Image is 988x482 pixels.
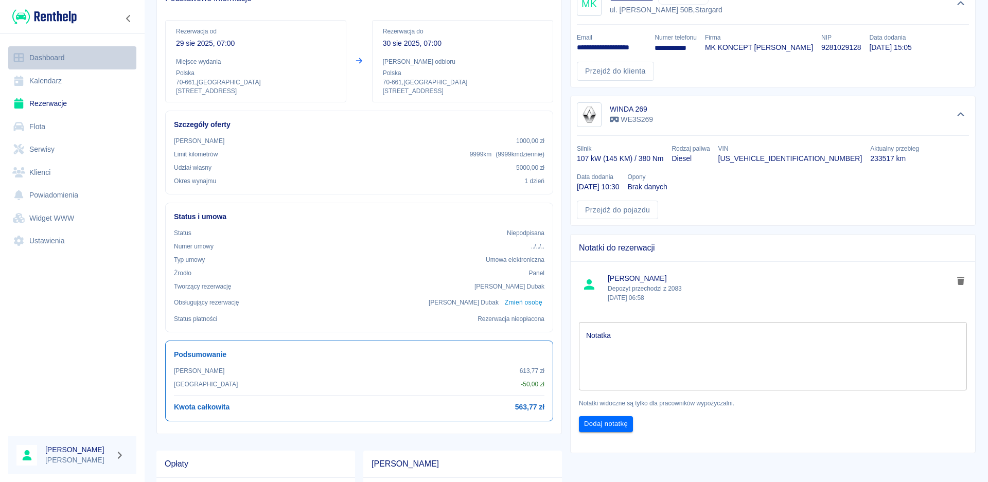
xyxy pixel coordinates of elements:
[608,293,953,302] p: [DATE] 06:58
[579,416,633,432] button: Dodaj notatkę
[8,184,136,207] a: Powiadomienia
[174,282,231,291] p: Tworzący rezerwację
[8,207,136,230] a: Widget WWW
[952,108,969,122] button: Ukryj szczegóły
[383,87,542,96] p: [STREET_ADDRESS]
[821,33,861,42] p: NIP
[383,57,542,66] p: [PERSON_NAME] odbioru
[705,33,813,42] p: Firma
[577,201,658,220] a: Przejdź do pojazdu
[176,57,336,66] p: Miejsce wydania
[627,182,667,192] p: Brak danych
[174,349,544,360] h6: Podsumowanie
[12,8,77,25] img: Renthelp logo
[174,176,216,186] p: Okres wynajmu
[174,119,544,130] h6: Szczegóły oferty
[577,33,646,42] p: Email
[515,402,544,413] h6: 563,77 zł
[8,161,136,184] a: Klienci
[8,92,136,115] a: Rezerwacje
[8,8,77,25] a: Renthelp logo
[176,78,336,87] p: 70-661 , [GEOGRAPHIC_DATA]
[383,68,542,78] p: Polska
[672,144,710,153] p: Rodzaj paliwa
[121,12,136,25] button: Zwiń nawigację
[610,104,653,114] h6: WINDA 269
[520,366,544,376] p: 613,77 zł
[8,115,136,138] a: Flota
[525,176,544,186] p: 1 dzień
[174,314,217,324] p: Status płatności
[718,144,862,153] p: VIN
[45,455,111,466] p: [PERSON_NAME]
[174,298,239,307] p: Obsługujący rezerwację
[174,255,205,264] p: Typ umowy
[8,46,136,69] a: Dashboard
[516,163,544,172] p: 5000,00 zł
[174,269,191,278] p: Żrodło
[531,242,544,251] p: ../../..
[608,284,953,302] p: Depozyt przechodzi z 2083
[869,42,911,53] p: [DATE] 15:05
[8,229,136,253] a: Ustawienia
[577,172,619,182] p: Data dodania
[383,27,542,36] p: Rezerwacja do
[610,5,733,15] p: ul. [PERSON_NAME] 50B , Stargard
[821,42,861,53] p: 9281029128
[176,68,336,78] p: Polska
[627,172,667,182] p: Opony
[672,153,710,164] p: Diesel
[8,138,136,161] a: Serwisy
[478,314,544,324] p: Rezerwacja nieopłacona
[174,228,191,238] p: Status
[496,151,544,158] span: ( 9999 km dziennie )
[705,42,813,53] p: MK KONCEPT [PERSON_NAME]
[870,144,919,153] p: Aktualny przebieg
[383,78,542,87] p: 70-661 , [GEOGRAPHIC_DATA]
[577,144,663,153] p: Silnik
[610,114,653,125] p: WE3S269
[577,182,619,192] p: [DATE] 10:30
[579,243,967,253] span: Notatki do rezerwacji
[165,459,347,469] span: Opłaty
[8,69,136,93] a: Kalendarz
[869,33,911,42] p: Data dodania
[176,27,336,36] p: Rezerwacja od
[655,33,696,42] p: Numer telefonu
[521,380,544,389] p: - 50,00 zł
[470,150,544,159] p: 9999 km
[383,38,542,49] p: 30 sie 2025, 07:00
[579,399,967,408] p: Notatki widoczne są tylko dla pracowników wypożyczalni.
[577,62,654,81] a: Przejdź do klienta
[507,228,544,238] p: Niepodpisana
[174,242,214,251] p: Numer umowy
[429,298,499,307] p: [PERSON_NAME] Dubak
[174,380,238,389] p: [GEOGRAPHIC_DATA]
[174,163,211,172] p: Udział własny
[516,136,544,146] p: 1000,00 zł
[503,295,544,310] button: Zmień osobę
[579,104,599,125] img: Image
[174,402,230,413] h6: Kwota całkowita
[176,38,336,49] p: 29 sie 2025, 07:00
[174,366,224,376] p: [PERSON_NAME]
[870,153,919,164] p: 233517 km
[577,153,663,164] p: 107 kW (145 KM) / 380 Nm
[372,459,554,469] span: [PERSON_NAME]
[529,269,545,278] p: Panel
[174,150,218,159] p: Limit kilometrów
[608,273,953,284] span: [PERSON_NAME]
[176,87,336,96] p: [STREET_ADDRESS]
[174,136,224,146] p: [PERSON_NAME]
[474,282,544,291] p: [PERSON_NAME] Dubak
[174,211,544,222] h6: Status i umowa
[953,274,968,288] button: delete note
[718,153,862,164] p: [US_VEHICLE_IDENTIFICATION_NUMBER]
[45,444,111,455] h6: [PERSON_NAME]
[486,255,544,264] p: Umowa elektroniczna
